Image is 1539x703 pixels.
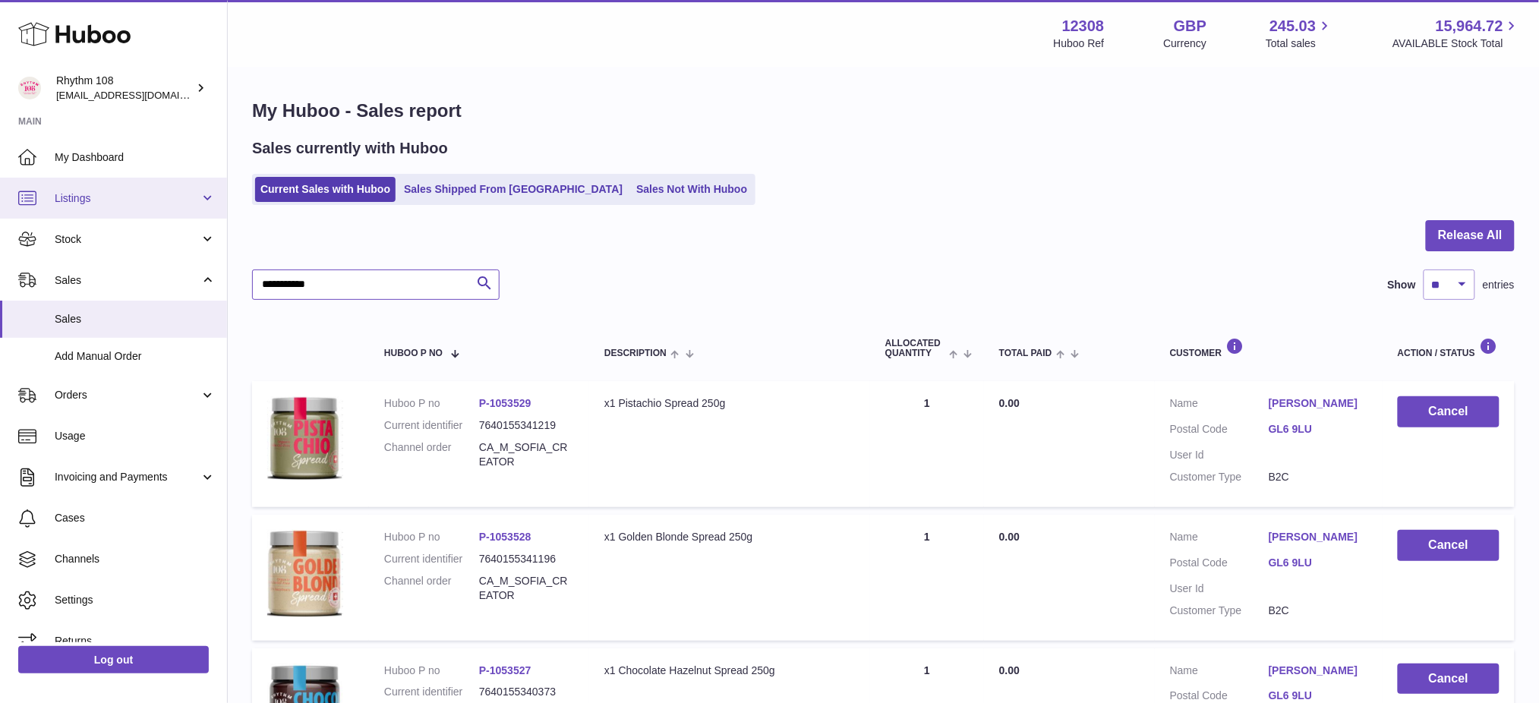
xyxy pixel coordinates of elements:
[55,150,216,165] span: My Dashboard
[384,440,479,469] dt: Channel order
[1266,16,1333,51] a: 245.03 Total sales
[55,388,200,402] span: Orders
[55,273,200,288] span: Sales
[252,138,448,159] h2: Sales currently with Huboo
[1170,396,1269,415] dt: Name
[55,232,200,247] span: Stock
[479,664,531,676] a: P-1053527
[55,634,216,648] span: Returns
[1426,220,1515,251] button: Release All
[384,685,479,699] dt: Current identifier
[870,381,984,507] td: 1
[1054,36,1105,51] div: Huboo Ref
[1170,338,1367,358] div: Customer
[479,531,531,543] a: P-1053528
[479,440,574,469] dd: CA_M_SOFIA_CREATOR
[399,177,628,202] a: Sales Shipped From [GEOGRAPHIC_DATA]
[384,396,479,411] dt: Huboo P no
[999,348,1052,358] span: Total paid
[1170,664,1269,682] dt: Name
[999,664,1020,676] span: 0.00
[1269,422,1367,437] a: GL6 9LU
[1483,278,1515,292] span: entries
[1269,16,1316,36] span: 245.03
[479,685,574,699] dd: 7640155340373
[1170,604,1269,618] dt: Customer Type
[1170,530,1269,548] dt: Name
[604,348,667,358] span: Description
[999,397,1020,409] span: 0.00
[55,470,200,484] span: Invoicing and Payments
[1269,556,1367,570] a: GL6 9LU
[1392,16,1521,51] a: 15,964.72 AVAILABLE Stock Total
[479,397,531,409] a: P-1053529
[384,664,479,678] dt: Huboo P no
[885,339,945,358] span: ALLOCATED Quantity
[252,99,1515,123] h1: My Huboo - Sales report
[1269,396,1367,411] a: [PERSON_NAME]
[55,429,216,443] span: Usage
[18,77,41,99] img: internalAdmin-12308@internal.huboo.com
[1170,582,1269,596] dt: User Id
[479,552,574,566] dd: 7640155341196
[1269,604,1367,618] dd: B2C
[631,177,752,202] a: Sales Not With Huboo
[1266,36,1333,51] span: Total sales
[1269,470,1367,484] dd: B2C
[384,530,479,544] dt: Huboo P no
[267,530,343,617] img: 1753713851.JPG
[604,396,855,411] div: x1 Pistachio Spread 250g
[479,418,574,433] dd: 7640155341219
[55,593,216,607] span: Settings
[999,531,1020,543] span: 0.00
[56,89,223,101] span: [EMAIL_ADDRESS][DOMAIN_NAME]
[479,574,574,603] dd: CA_M_SOFIA_CREATOR
[604,664,855,678] div: x1 Chocolate Hazelnut Spread 250g
[55,191,200,206] span: Listings
[870,515,984,641] td: 1
[267,396,343,479] img: 1753713930.JPG
[1398,396,1500,427] button: Cancel
[55,349,216,364] span: Add Manual Order
[384,418,479,433] dt: Current identifier
[1388,278,1416,292] label: Show
[55,312,216,326] span: Sales
[255,177,396,202] a: Current Sales with Huboo
[18,646,209,673] a: Log out
[1170,556,1269,574] dt: Postal Code
[1269,689,1367,703] a: GL6 9LU
[56,74,193,102] div: Rhythm 108
[1170,422,1269,440] dt: Postal Code
[1398,338,1500,358] div: Action / Status
[1164,36,1207,51] div: Currency
[1392,36,1521,51] span: AVAILABLE Stock Total
[1170,470,1269,484] dt: Customer Type
[1269,530,1367,544] a: [PERSON_NAME]
[384,552,479,566] dt: Current identifier
[55,511,216,525] span: Cases
[1398,530,1500,561] button: Cancel
[604,530,855,544] div: x1 Golden Blonde Spread 250g
[1436,16,1503,36] span: 15,964.72
[1174,16,1206,36] strong: GBP
[1269,664,1367,678] a: [PERSON_NAME]
[1398,664,1500,695] button: Cancel
[384,574,479,603] dt: Channel order
[384,348,443,358] span: Huboo P no
[1062,16,1105,36] strong: 12308
[55,552,216,566] span: Channels
[1170,448,1269,462] dt: User Id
